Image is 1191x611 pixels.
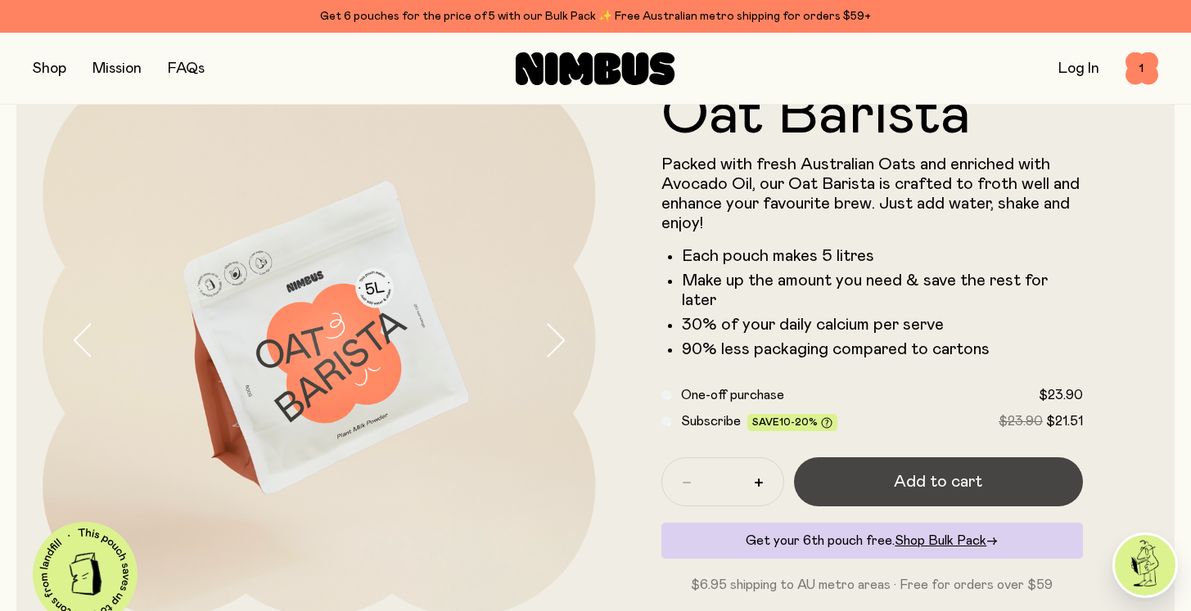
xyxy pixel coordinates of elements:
p: Packed with fresh Australian Oats and enriched with Avocado Oil, our Oat Barista is crafted to fr... [661,155,1084,233]
img: agent [1115,535,1175,595]
button: 1 [1126,52,1158,85]
a: Mission [92,61,142,76]
span: Add to cart [894,470,982,493]
a: FAQs [168,61,205,76]
h1: Oat Barista [661,86,1084,145]
li: 30% of your daily calcium per serve [682,315,1084,335]
span: Save [752,417,832,429]
span: Subscribe [681,415,741,428]
span: Shop Bulk Pack [895,534,986,547]
span: $23.90 [1039,389,1083,402]
a: Shop Bulk Pack→ [895,534,998,547]
li: Each pouch makes 5 litres [682,246,1084,266]
button: Add to cart [794,457,1084,506]
li: Make up the amount you need & save the rest for later [682,271,1084,310]
span: $23.90 [999,415,1043,428]
div: Get your 6th pouch free. [661,523,1084,559]
span: 10-20% [779,417,818,427]
li: 90% less packaging compared to cartons [682,339,1084,359]
p: $6.95 shipping to AU metro areas · Free for orders over $59 [661,575,1084,595]
span: $21.51 [1046,415,1083,428]
div: Get 6 pouches for the price of 5 with our Bulk Pack ✨ Free Australian metro shipping for orders $59+ [33,7,1158,26]
a: Log In [1058,61,1099,76]
span: One-off purchase [681,389,784,402]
